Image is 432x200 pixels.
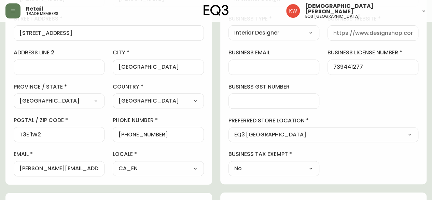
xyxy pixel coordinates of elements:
[333,30,413,36] input: https://www.designshop.com
[113,49,204,56] label: city
[305,14,360,18] h5: eq3 [GEOGRAPHIC_DATA]
[204,5,229,16] img: logo
[113,150,204,158] label: locale
[14,117,104,124] label: postal / zip code
[14,83,104,91] label: province / state
[305,3,416,14] span: [DEMOGRAPHIC_DATA][PERSON_NAME]
[228,49,319,56] label: business email
[228,150,319,158] label: business tax exempt
[328,49,418,56] label: business license number
[14,150,104,158] label: email
[14,49,104,56] label: address line 2
[26,6,43,12] span: Retail
[113,117,204,124] label: phone number
[113,83,204,91] label: country
[26,12,58,16] h5: trade members
[228,117,419,124] label: preferred store location
[286,4,300,18] img: f33162b67396b0982c40ce2a87247151
[228,83,319,91] label: business gst number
